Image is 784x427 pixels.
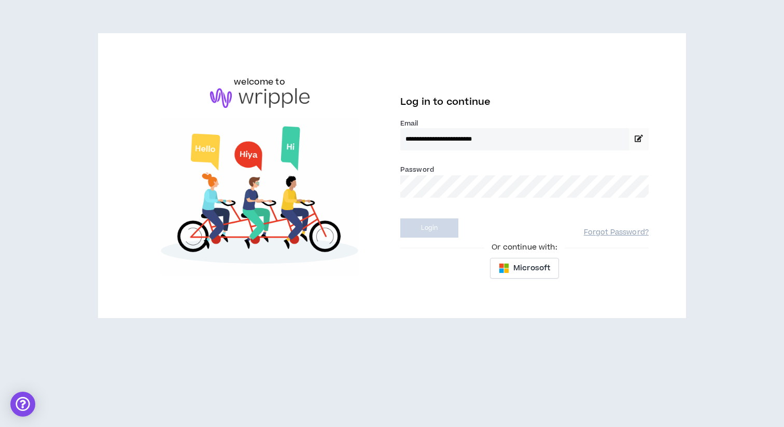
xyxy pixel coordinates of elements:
[400,119,649,128] label: Email
[135,118,384,276] img: Welcome to Wripple
[490,258,559,279] button: Microsoft
[584,228,649,238] a: Forgot Password?
[513,263,550,274] span: Microsoft
[10,392,35,417] div: Open Intercom Messenger
[400,218,458,238] button: Login
[400,95,491,108] span: Log in to continue
[400,165,434,174] label: Password
[484,242,564,253] span: Or continue with:
[234,76,285,88] h6: welcome to
[210,88,310,108] img: logo-brand.png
